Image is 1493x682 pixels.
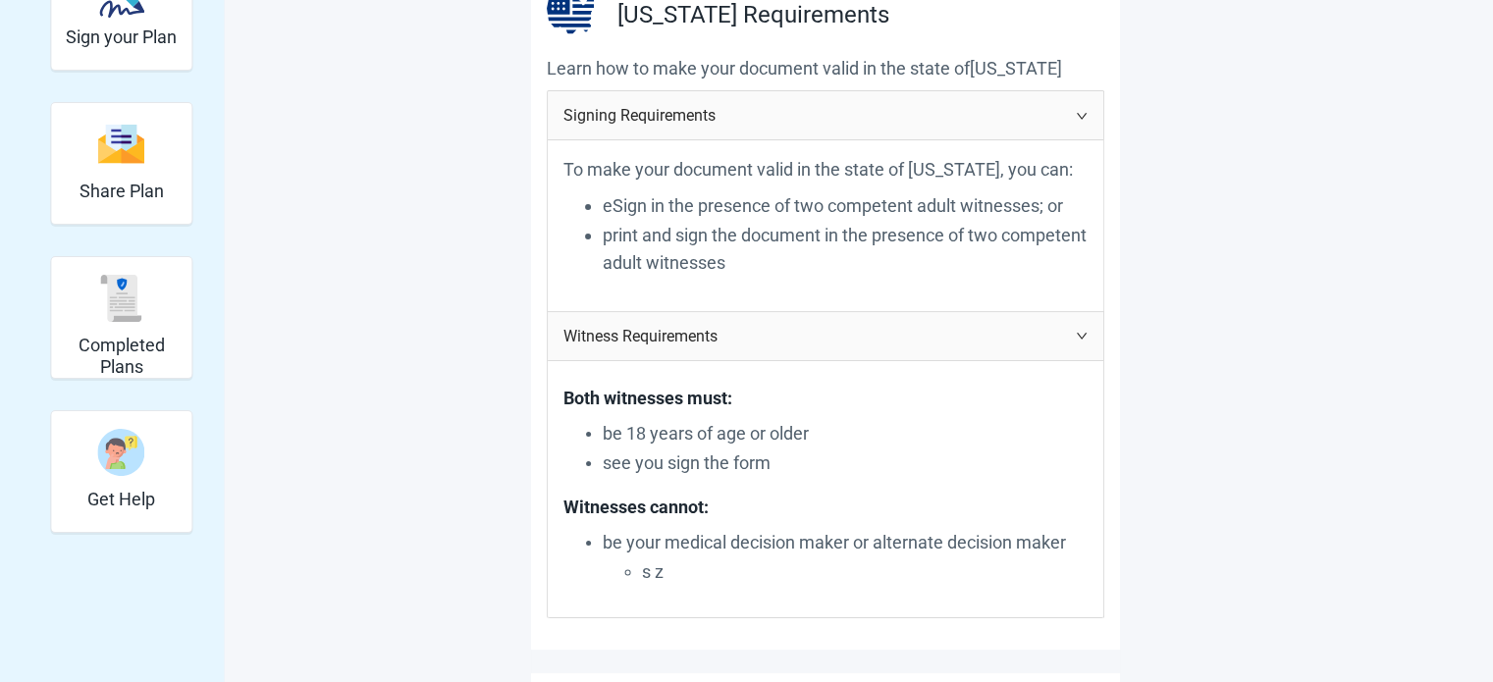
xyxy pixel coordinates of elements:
span: Signing Requirements [563,103,1064,128]
div: Signing Requirements [548,91,1103,139]
img: svg%3e [98,275,145,322]
h2: Sign your Plan [66,26,177,48]
div: Witness Requirements [548,312,1103,360]
img: person-question-x68TBcxA.svg [98,429,145,476]
h2: Completed Plans [59,335,184,377]
img: svg%3e [98,123,145,165]
div: Get Help [50,410,192,533]
div: Share Plan [50,102,192,225]
h2: Share Plan [80,181,164,202]
p: be your medical decision maker or alternate decision maker [603,529,1088,556]
p: print and sign the document in the presence of two competent adult witnesses [603,222,1088,278]
p: Both witnesses must: [563,385,1080,412]
span: right [1076,110,1088,122]
p: s z [642,558,1088,586]
div: Completed Plans [50,256,192,379]
p: Witnesses cannot: [563,494,1080,521]
h2: Get Help [87,489,155,510]
p: Learn how to make your document valid in the state of [US_STATE] [547,55,1104,82]
p: eSign in the presence of two competent adult witnesses; or [603,192,1088,220]
p: be 18 years of age or older [603,420,1088,447]
span: right [1076,330,1088,341]
p: see you sign the form [603,449,1088,477]
span: Witness Requirements [563,324,1064,348]
p: To make your document valid in the state of [US_STATE], you can: [563,156,1088,184]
